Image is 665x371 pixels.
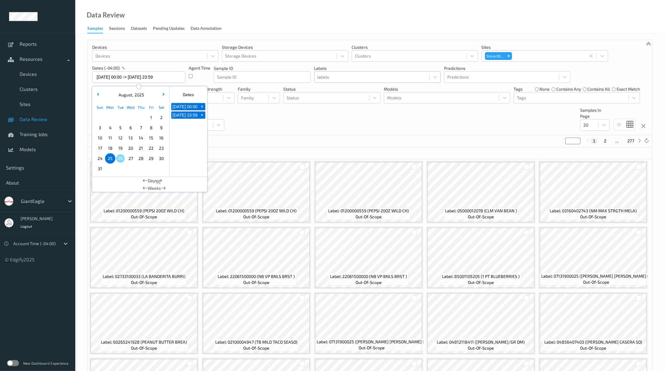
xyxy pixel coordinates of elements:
span: Label: 85001105205 (1 PT BLUEBERRIES ) [442,273,520,279]
a: Sessions [109,24,131,33]
div: Choose Wednesday August 06 of 2025 [126,123,136,133]
div: Choose Wednesday August 20 of 2025 [126,143,136,153]
div: Choose Tuesday August 12 of 2025 [115,133,126,143]
div: Choose Sunday August 24 of 2025 [95,153,105,164]
div: Mon [105,102,115,112]
div: Choose Wednesday August 13 of 2025 [126,133,136,143]
div: Choose Saturday August 23 of 2025 [156,143,166,153]
div: Sessions [109,25,125,33]
span: Label: 02100004947 (TB MILD TACO SEASO) [215,339,297,345]
span: out-of-scope [359,345,385,351]
span: out-of-scope [356,279,382,285]
span: out-of-scope [583,279,609,285]
span: Label: 60265241928 (PEANUT BUTTER BREA) [101,339,187,345]
span: 8 [147,123,155,132]
div: Pending Updates [153,25,185,33]
span: Days [148,178,157,184]
label: exact match [617,86,640,92]
label: contains all [588,86,610,92]
span: 28 [137,154,145,163]
div: Choose Sunday August 31 of 2025 [95,164,105,174]
span: 16 [157,134,166,142]
p: Models [384,86,510,92]
div: Choose Saturday August 02 of 2025 [156,112,166,123]
span: 29 [147,154,155,163]
span: 19 [116,144,125,152]
div: Choose Monday August 25 of 2025 [105,153,115,164]
span: 31 [96,164,104,173]
div: Choose Thursday July 31 of 2025 [136,112,146,123]
span: 10 [96,134,104,142]
span: August [117,92,132,97]
button: 277 [626,138,636,144]
div: Store 0002 [485,52,506,60]
a: Datasets [131,24,153,33]
a: Data Annotation [191,24,228,33]
div: Choose Thursday September 04 of 2025 [136,164,146,174]
span: out-of-scope [580,345,606,351]
div: Choose Tuesday August 19 of 2025 [115,143,126,153]
span: 11 [106,134,114,142]
a: Samples [87,24,109,33]
div: Datasets [131,25,147,33]
p: Sites [482,44,608,50]
span: 15 [147,134,155,142]
div: Choose Friday August 01 of 2025 [146,112,156,123]
div: Thu [136,102,146,112]
span: + [199,104,205,110]
span: 2025 [133,92,144,97]
p: Match Strength [192,86,235,92]
p: Status [284,86,381,92]
span: Label: 07131900025 ([PERSON_NAME] [PERSON_NAME] B) [541,273,651,279]
span: out-of-scope [131,279,157,285]
a: Pending Updates [153,24,191,33]
button: [DATE] 00:00 [171,103,199,110]
p: Sample ID [214,65,311,71]
div: Choose Saturday August 30 of 2025 [156,153,166,164]
label: none [540,86,550,92]
span: 24 [96,154,104,163]
span: Label: 04856407403 ([PERSON_NAME] CASERA SO) [544,339,642,345]
p: Agent Time [189,65,210,71]
p: Clusters [352,44,478,50]
span: out-of-scope [243,279,269,285]
p: Devices [92,44,219,50]
span: 5 [116,123,125,132]
div: Choose Monday September 01 of 2025 [105,164,115,174]
span: Label: 01200000559 (PEPSI 20OZ WILD CH) [216,208,297,214]
span: 4 [106,123,114,132]
span: 12 [116,134,125,142]
span: Label: 01200000559 (PEPSI 20OZ WILD CH) [328,208,409,214]
span: 1 [147,113,155,122]
span: 18 [106,144,114,152]
div: Choose Thursday August 07 of 2025 [136,123,146,133]
div: Choose Thursday August 21 of 2025 [136,143,146,153]
button: + [199,111,205,119]
div: Choose Sunday August 10 of 2025 [95,133,105,143]
span: Label: 07131900025 ([PERSON_NAME] [PERSON_NAME] B) [317,339,427,345]
span: 3 [96,123,104,132]
button: ... [614,138,621,144]
div: Choose Friday August 22 of 2025 [146,143,156,153]
div: Choose Saturday August 09 of 2025 [156,123,166,133]
div: Choose Friday August 29 of 2025 [146,153,156,164]
span: 23 [157,144,166,152]
span: out-of-scope [131,214,157,220]
span: 6 [126,123,135,132]
span: Label: 02733100033 (LA BANDERITA BURRI) [103,273,185,279]
div: Choose Monday August 18 of 2025 [105,143,115,153]
span: Label: 01200000559 (PEPSI 20OZ WILD CH) [104,208,185,214]
span: + [199,112,205,118]
span: 2 [157,113,166,122]
div: Choose Wednesday August 27 of 2025 [126,153,136,164]
span: 30 [157,154,166,163]
span: 7 [137,123,145,132]
div: Sat [156,102,166,112]
span: 14 [137,134,145,142]
span: out-of-scope [468,345,494,351]
p: Samples In Page [580,107,610,119]
span: 27 [126,154,135,163]
div: Fri [146,102,156,112]
label: contains any [556,86,581,92]
span: 17 [96,144,104,152]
